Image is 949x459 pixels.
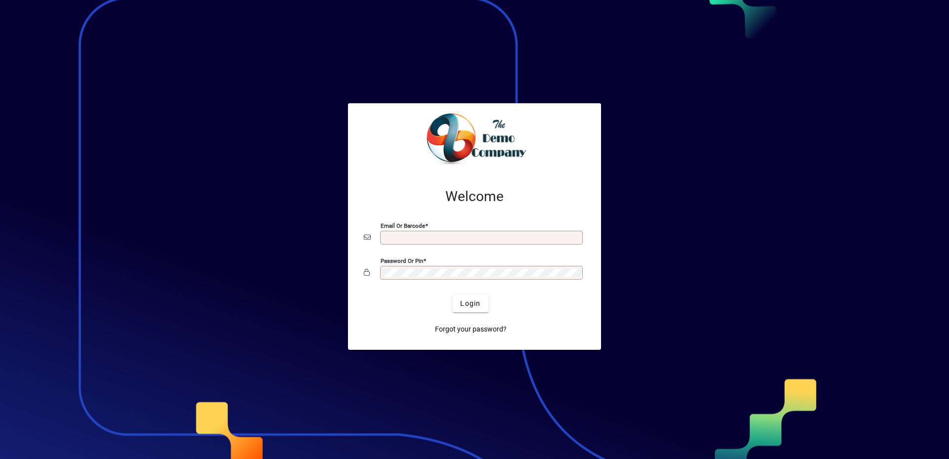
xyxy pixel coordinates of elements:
[435,324,507,334] span: Forgot your password?
[381,257,423,264] mat-label: Password or Pin
[381,222,425,229] mat-label: Email or Barcode
[460,298,480,309] span: Login
[364,188,585,205] h2: Welcome
[431,320,511,338] a: Forgot your password?
[452,294,488,312] button: Login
